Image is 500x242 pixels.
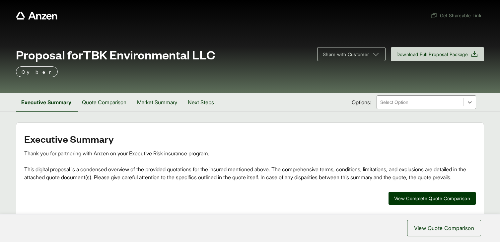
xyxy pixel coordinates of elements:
[407,220,481,236] button: View Quote Comparison
[428,9,484,22] button: Get Shareable Link
[389,192,476,205] button: View Complete Quote Comparison
[22,68,52,76] p: Cyber
[24,133,476,144] h2: Executive Summary
[396,51,468,58] span: Download Full Proposal Package
[394,195,470,202] span: View Complete Quote Comparison
[431,12,481,19] span: Get Shareable Link
[16,48,215,61] span: Proposal for TBK Environmental LLC
[317,47,386,61] button: Share with Customer
[352,98,371,106] span: Options:
[16,93,77,112] button: Executive Summary
[24,149,476,181] div: Thank you for partnering with Anzen on your Executive Risk insurance program. This digital propos...
[16,12,57,20] a: Anzen website
[391,47,484,61] button: Download Full Proposal Package
[414,224,474,232] span: View Quote Comparison
[182,93,219,112] button: Next Steps
[77,93,132,112] button: Quote Comparison
[323,51,369,58] span: Share with Customer
[132,93,182,112] button: Market Summary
